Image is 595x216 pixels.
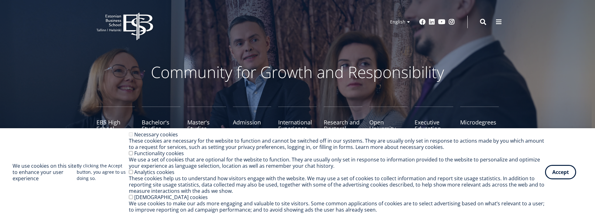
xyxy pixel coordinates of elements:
a: Executive Education [415,107,453,138]
a: Open University [369,107,408,138]
a: Research and Doctoral Studies [324,107,362,138]
a: Admission [233,107,272,138]
div: We use cookies to make our ads more engaging and valuable to site visitors. Some common applicati... [129,200,545,213]
div: We use a set of cookies that are optional for the website to function. They are usually only set ... [129,156,545,169]
label: [DEMOGRAPHIC_DATA] cookies [134,194,208,201]
a: Microdegrees [460,107,499,138]
a: Linkedin [429,19,435,25]
button: Accept [545,165,576,179]
p: By clicking the Accept button, you agree to us doing so. [77,163,129,182]
a: Bachelor's Studies [142,107,180,138]
div: These cookies are necessary for the website to function and cannot be switched off in our systems... [129,138,545,150]
div: These cookies help us to understand how visitors engage with the website. We may use a set of coo... [129,175,545,194]
a: Facebook [419,19,426,25]
a: Instagram [449,19,455,25]
label: Analytics cookies [134,169,174,176]
h2: We use cookies on this site to enhance your user experience [13,163,77,182]
a: Youtube [438,19,445,25]
a: Master's Studies [187,107,226,138]
a: International Experience [278,107,317,138]
p: Community for Growth and Responsibility [131,63,464,82]
label: Necessary cookies [134,131,178,138]
label: Functionality cookies [134,150,184,157]
a: EBS High School [96,107,135,138]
